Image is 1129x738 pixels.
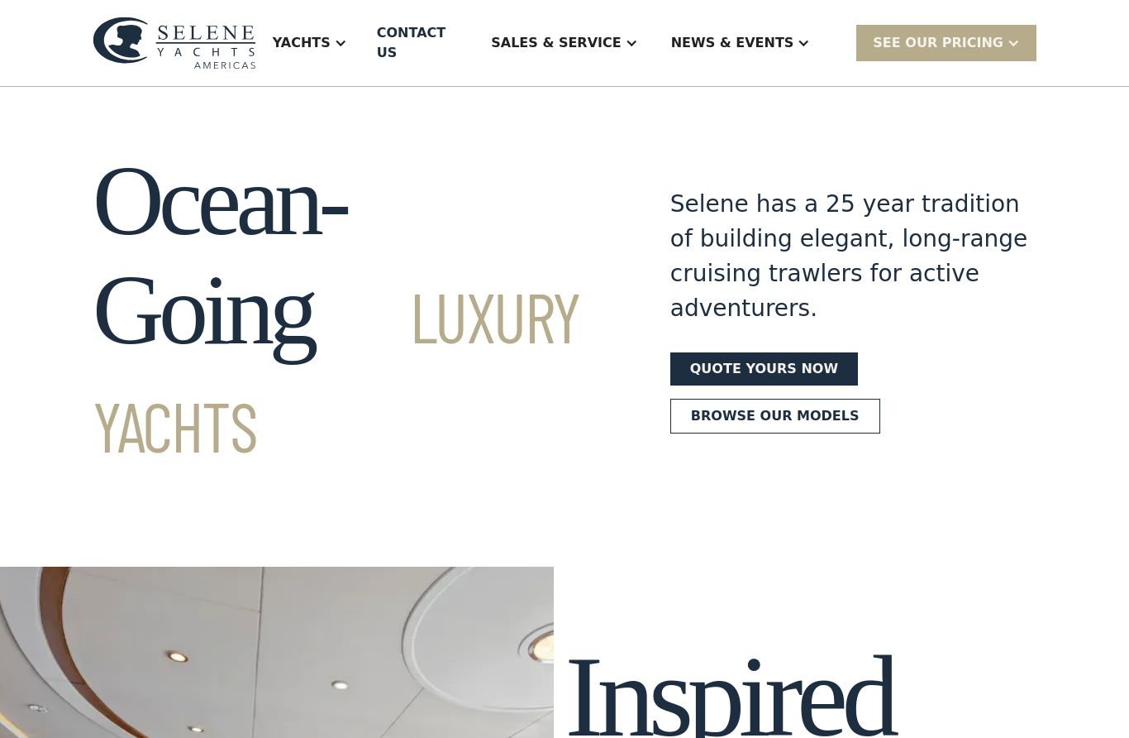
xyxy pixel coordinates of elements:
div: News & EVENTS [671,33,794,53]
div: Sales & Service [474,10,654,76]
div: News & EVENTS [655,10,827,76]
div: Selene has a 25 year tradition of building elegant, long-range cruising trawlers for active adven... [670,187,1036,326]
div: SEE Our Pricing [856,25,1036,60]
div: SEE Our Pricing [873,33,1003,53]
div: Yachts [273,33,331,53]
div: Yachts [256,10,364,76]
div: Contact US [377,23,462,63]
div: Sales & Service [491,33,621,53]
h1: Ocean-Going [93,146,611,474]
img: logo [93,17,256,69]
a: Quote yours now [670,352,858,386]
span: Luxury Yachts [93,274,580,467]
a: Browse our models [670,399,880,434]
